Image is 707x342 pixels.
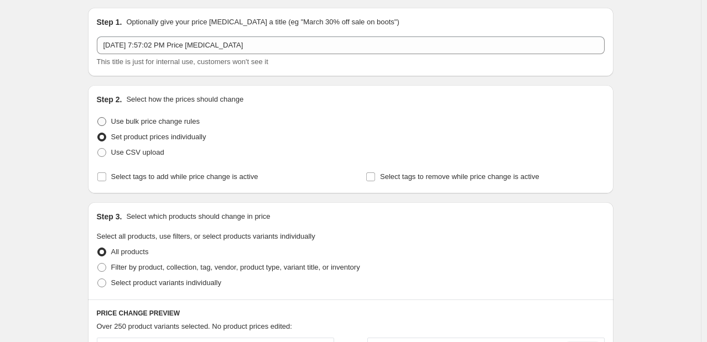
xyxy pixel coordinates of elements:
span: Select tags to add while price change is active [111,172,258,181]
p: Select how the prices should change [126,94,243,105]
span: Use CSV upload [111,148,164,156]
span: All products [111,248,149,256]
h2: Step 1. [97,17,122,28]
input: 30% off holiday sale [97,36,605,54]
p: Select which products should change in price [126,211,270,222]
span: Select product variants individually [111,278,221,287]
h2: Step 3. [97,211,122,222]
span: Use bulk price change rules [111,117,200,125]
h2: Step 2. [97,94,122,105]
span: Select tags to remove while price change is active [380,172,539,181]
span: Select all products, use filters, or select products variants individually [97,232,315,240]
span: Set product prices individually [111,133,206,141]
span: This title is just for internal use, customers won't see it [97,57,268,66]
h6: PRICE CHANGE PREVIEW [97,309,605,318]
span: Filter by product, collection, tag, vendor, product type, variant title, or inventory [111,263,360,271]
span: Over 250 product variants selected. No product prices edited: [97,322,292,330]
p: Optionally give your price [MEDICAL_DATA] a title (eg "March 30% off sale on boots") [126,17,399,28]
